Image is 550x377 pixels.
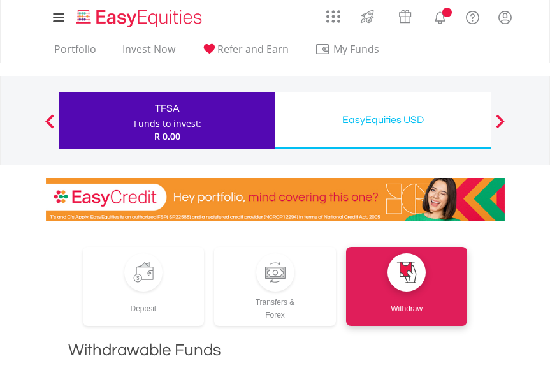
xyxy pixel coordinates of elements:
a: Withdraw [346,247,468,326]
img: grid-menu-icon.svg [326,10,340,24]
div: Withdraw [346,292,468,315]
img: thrive-v2.svg [357,6,378,27]
a: My Profile [489,3,521,31]
button: Previous [37,121,62,133]
div: Deposit [83,292,205,315]
div: Transfers & Forex [214,292,336,322]
a: Invest Now [117,43,180,63]
a: Deposit [83,247,205,326]
span: Refer and Earn [217,42,289,56]
div: TFSA [67,100,268,117]
img: EasyCredit Promotion Banner [46,178,505,221]
a: AppsGrid [318,3,349,24]
a: Home page [71,3,207,29]
a: Refer and Earn [196,43,294,63]
span: My Funds [315,41,398,57]
img: EasyEquities_Logo.png [74,8,207,29]
a: Transfers &Forex [214,247,336,326]
img: vouchers-v2.svg [394,6,416,27]
div: EasyEquities USD [283,111,483,129]
div: Funds to invest: [134,117,201,130]
h1: Withdrawable Funds [55,339,495,374]
a: Portfolio [49,43,101,63]
a: Notifications [424,3,456,29]
a: FAQ's and Support [456,3,489,29]
button: Next [488,121,513,133]
span: R 0.00 [154,130,180,142]
a: Vouchers [386,3,424,27]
